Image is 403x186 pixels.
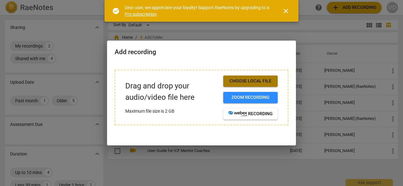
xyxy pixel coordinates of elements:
[125,12,157,17] a: Pro subscription
[125,81,218,103] p: Drag and drop your audio/video file here
[282,7,290,15] span: close
[125,4,271,17] div: Dear user, we appreciate your loyalty! Support RaeNotes by upgrading to a
[112,7,120,15] span: check_circle
[228,111,273,117] span: recording
[228,78,273,84] span: Choose local file
[115,48,288,56] h2: Add recording
[223,92,278,103] button: Zoom recording
[223,76,278,87] button: Choose local file
[228,94,273,101] span: Zoom recording
[278,3,293,19] button: Close
[125,108,218,115] p: Maximum file size is 2 GB
[223,108,278,120] button: recording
